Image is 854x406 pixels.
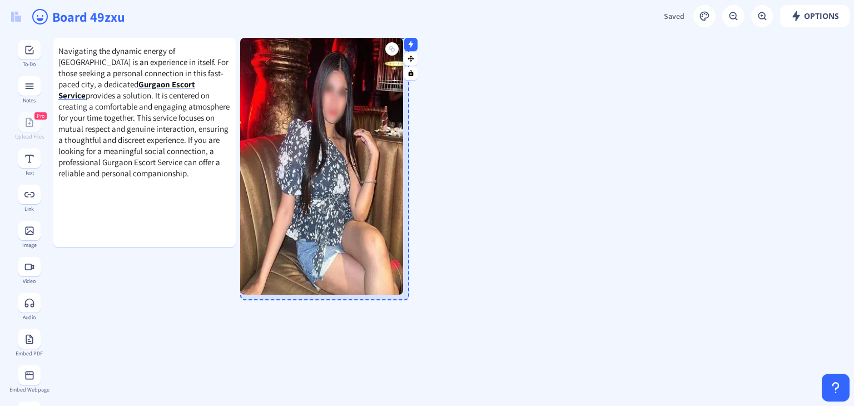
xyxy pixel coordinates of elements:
span: Options [791,12,839,21]
div: Link [9,206,49,212]
button: Options [780,5,850,27]
img: logo.svg [11,12,21,22]
span: Pro [37,112,44,120]
div: Text [9,170,49,176]
span: Saved [664,11,684,21]
ion-icon: happy outline [31,8,49,26]
div: Notes [9,97,49,103]
div: Audio [9,314,49,320]
div: Embed Webpage [9,387,49,393]
div: Video [9,278,49,284]
div: Embed PDF [9,350,49,357]
div: Image [9,242,49,248]
div: To-Do [9,61,49,67]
